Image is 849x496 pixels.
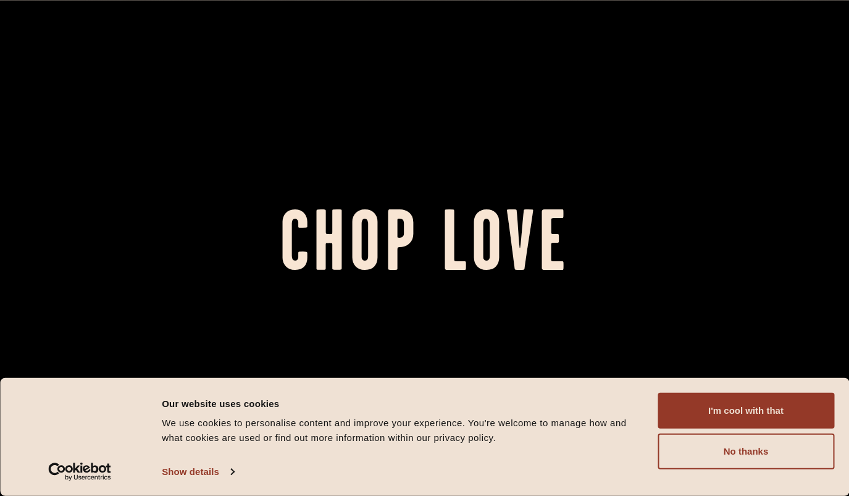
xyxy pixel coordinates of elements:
[658,434,834,469] button: No thanks
[162,463,233,481] a: Show details
[658,393,834,429] button: I'm cool with that
[162,416,643,445] div: We use cookies to personalise content and improve your experience. You're welcome to manage how a...
[162,396,643,411] div: Our website uses cookies
[26,463,134,481] a: Usercentrics Cookiebot - opens in a new window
